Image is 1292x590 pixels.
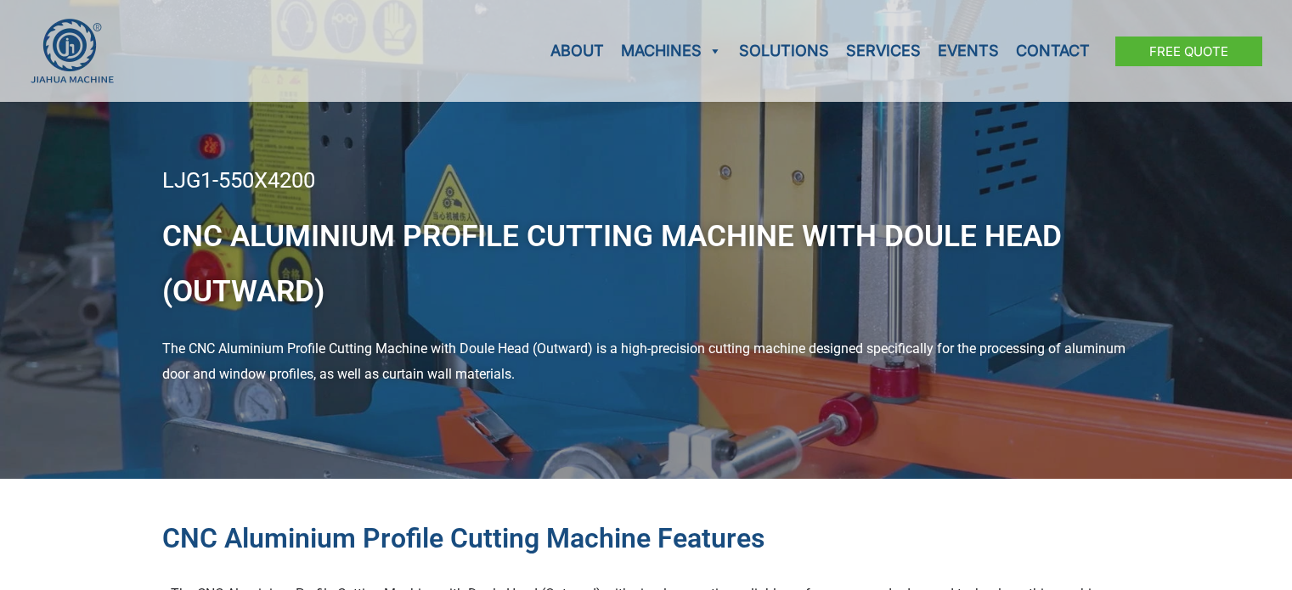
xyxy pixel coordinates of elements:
[162,521,1131,557] h2: CNC aluminium profile cutting machine Features
[162,170,1131,192] div: LJG1-550X4200
[30,18,115,84] img: JH Aluminium Window & Door Processing Machines
[1115,37,1262,66] a: Free Quote
[162,209,1131,320] h1: CNC Aluminium Profile Cutting Machine with Doule Head (Outward)
[162,336,1131,386] p: The CNC Aluminium Profile Cutting Machine with Doule Head (Outward) is a high-precision cutting m...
